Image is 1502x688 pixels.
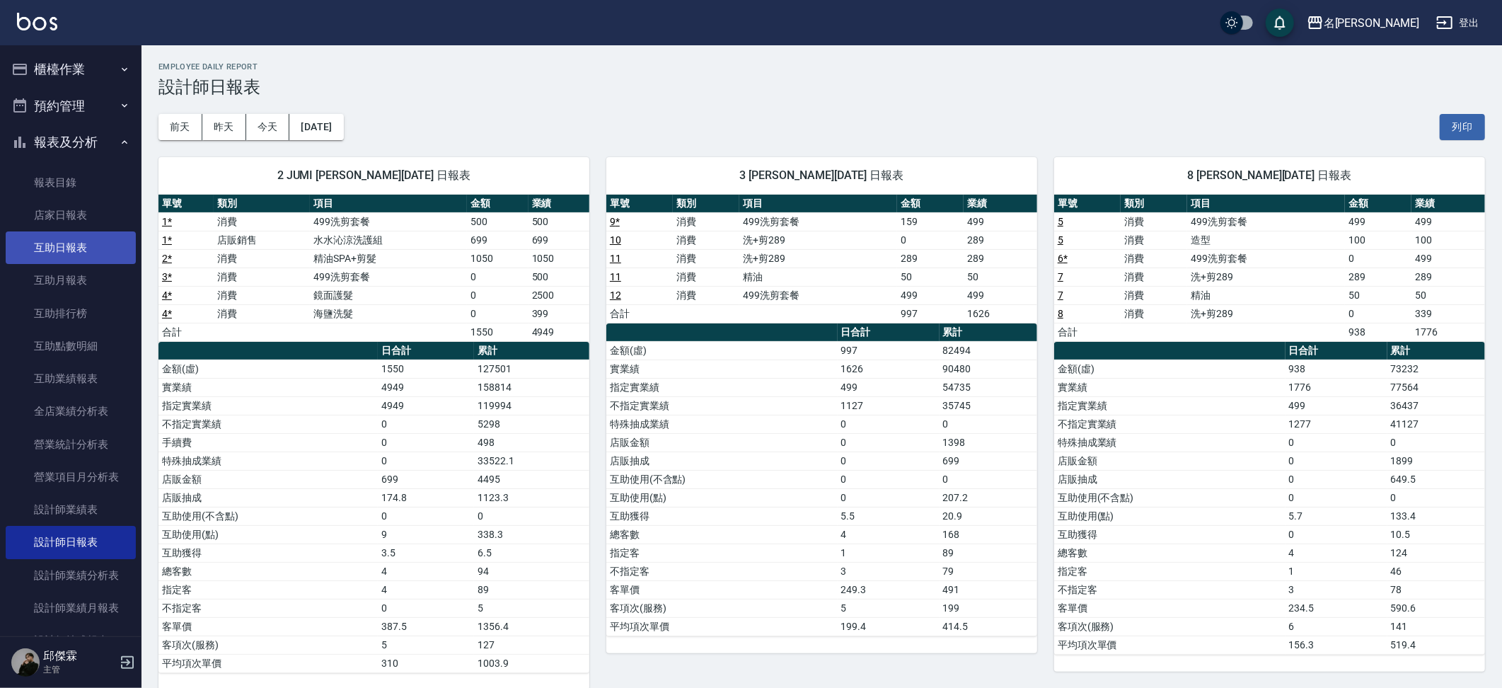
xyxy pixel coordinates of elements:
[1054,452,1286,470] td: 店販金額
[1054,195,1121,213] th: 單號
[1387,396,1485,415] td: 36437
[467,231,528,249] td: 699
[838,415,940,433] td: 0
[1286,342,1387,360] th: 日合計
[474,562,589,580] td: 94
[940,378,1037,396] td: 54735
[838,488,940,507] td: 0
[6,264,136,297] a: 互助月報表
[838,562,940,580] td: 3
[606,195,673,213] th: 單號
[378,470,475,488] td: 699
[1071,168,1468,183] span: 8 [PERSON_NAME][DATE] 日報表
[158,525,378,544] td: 互助使用(點)
[214,195,310,213] th: 類別
[467,286,528,304] td: 0
[310,195,467,213] th: 項目
[606,562,838,580] td: 不指定客
[1387,360,1485,378] td: 73232
[214,268,310,286] td: 消費
[1440,114,1485,140] button: 列印
[158,452,378,470] td: 特殊抽成業績
[1058,216,1063,227] a: 5
[673,231,739,249] td: 消費
[1411,323,1485,341] td: 1776
[1387,562,1485,580] td: 46
[6,526,136,558] a: 設計師日報表
[838,378,940,396] td: 499
[378,544,475,562] td: 3.5
[1286,378,1387,396] td: 1776
[1121,231,1187,249] td: 消費
[838,525,940,544] td: 4
[6,231,136,264] a: 互助日報表
[6,51,136,88] button: 櫃檯作業
[1345,231,1411,249] td: 100
[1286,452,1387,470] td: 0
[940,323,1037,342] th: 累計
[1286,415,1387,433] td: 1277
[1054,636,1286,654] td: 平均項次單價
[1054,433,1286,452] td: 特殊抽成業績
[158,114,202,140] button: 前天
[606,304,673,323] td: 合計
[739,212,897,231] td: 499洗剪套餐
[1187,268,1345,286] td: 洗+剪289
[474,470,589,488] td: 4495
[1345,249,1411,268] td: 0
[474,342,589,360] th: 累計
[6,124,136,161] button: 報表及分析
[838,360,940,378] td: 1626
[964,304,1037,323] td: 1626
[838,599,940,617] td: 5
[378,360,475,378] td: 1550
[964,249,1037,268] td: 289
[1286,360,1387,378] td: 938
[11,648,40,677] img: Person
[940,599,1037,617] td: 199
[739,286,897,304] td: 499洗剪套餐
[378,599,475,617] td: 0
[6,297,136,330] a: 互助排行榜
[606,544,838,562] td: 指定客
[528,323,589,341] td: 4949
[1286,470,1387,488] td: 0
[606,452,838,470] td: 店販抽成
[1286,488,1387,507] td: 0
[606,433,838,452] td: 店販金額
[378,488,475,507] td: 174.8
[6,592,136,624] a: 設計師業績月報表
[378,342,475,360] th: 日合計
[474,525,589,544] td: 338.3
[610,253,621,264] a: 11
[474,580,589,599] td: 89
[474,452,589,470] td: 33522.1
[214,231,310,249] td: 店販銷售
[1054,488,1286,507] td: 互助使用(不含點)
[474,507,589,525] td: 0
[623,168,1020,183] span: 3 [PERSON_NAME][DATE] 日報表
[940,360,1037,378] td: 90480
[1187,304,1345,323] td: 洗+剪289
[528,195,589,213] th: 業績
[838,617,940,636] td: 199.4
[528,249,589,268] td: 1050
[838,470,940,488] td: 0
[202,114,246,140] button: 昨天
[606,525,838,544] td: 總客數
[158,507,378,525] td: 互助使用(不含點)
[6,362,136,395] a: 互助業績報表
[1387,342,1485,360] th: 累計
[1387,452,1485,470] td: 1899
[964,231,1037,249] td: 289
[940,507,1037,525] td: 20.9
[1387,525,1485,544] td: 10.5
[467,268,528,286] td: 0
[897,286,964,304] td: 499
[897,304,964,323] td: 997
[467,212,528,231] td: 500
[467,249,528,268] td: 1050
[158,415,378,433] td: 不指定實業績
[897,212,964,231] td: 159
[158,360,378,378] td: 金額(虛)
